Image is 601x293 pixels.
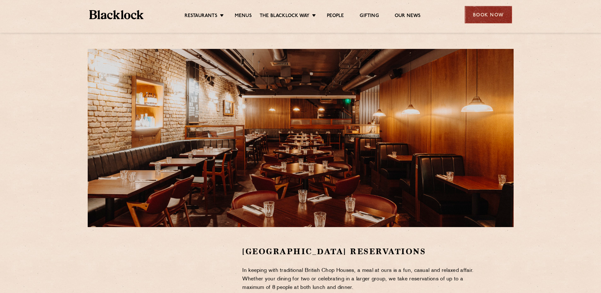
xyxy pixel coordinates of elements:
[360,13,379,20] a: Gifting
[185,13,217,20] a: Restaurants
[327,13,344,20] a: People
[395,13,421,20] a: Our News
[260,13,309,20] a: The Blacklock Way
[235,13,252,20] a: Menus
[242,246,484,257] h2: [GEOGRAPHIC_DATA] Reservations
[465,6,512,23] div: Book Now
[89,10,144,19] img: BL_Textured_Logo-footer-cropped.svg
[242,267,484,292] p: In keeping with traditional British Chop Houses, a meal at ours is a fun, casual and relaxed affa...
